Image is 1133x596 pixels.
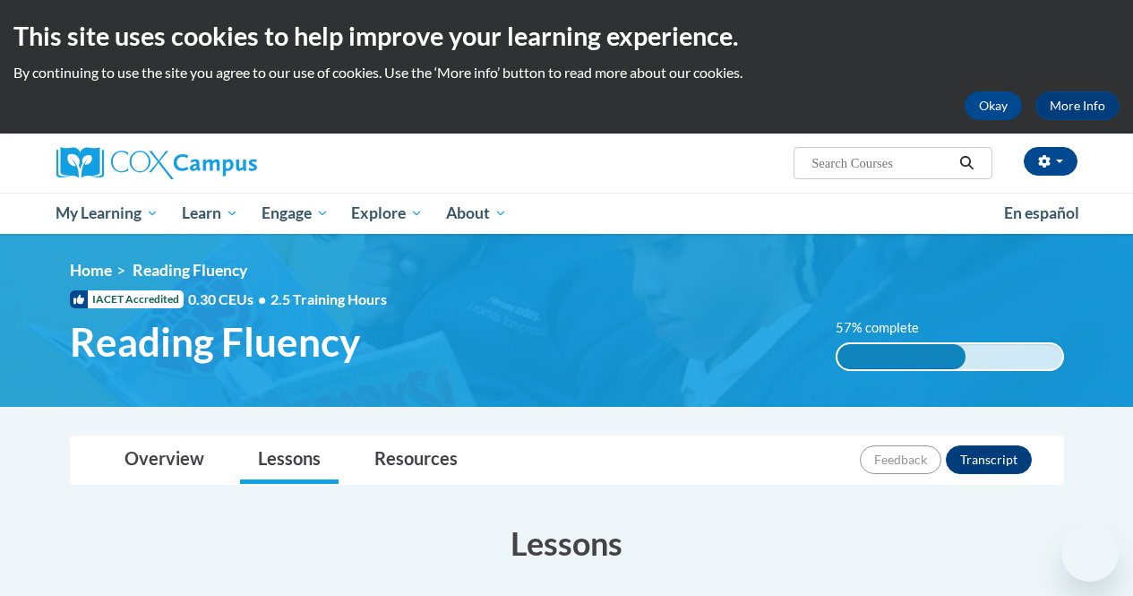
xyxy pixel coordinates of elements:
[1004,203,1079,222] span: En español
[992,194,1091,232] a: En español
[170,193,250,234] a: Learn
[434,193,519,234] a: About
[70,318,360,366] span: Reading Fluency
[70,521,1064,566] h3: Lessons
[45,193,171,234] a: My Learning
[965,91,1022,120] button: Okay
[860,445,941,474] button: Feedback
[13,18,1120,54] h2: This site uses cookies to help improve your learning experience.
[262,203,329,224] span: Engage
[258,290,266,307] span: •
[836,318,939,338] label: 57% complete
[56,147,379,179] a: Cox Campus
[837,344,966,369] div: 57% complete
[56,147,257,179] img: Cox Campus
[1035,91,1120,120] a: More Info
[270,290,387,307] span: 2.5 Training Hours
[43,193,1091,234] div: Main menu
[188,289,270,309] span: 0.30 CEUs
[70,290,184,308] span: IACET Accredited
[133,261,247,280] span: Reading Fluency
[810,152,953,174] input: Search Courses
[182,203,238,224] span: Learn
[107,436,222,484] a: Overview
[953,152,980,174] button: Search
[351,203,423,224] span: Explore
[356,436,476,484] a: Resources
[446,203,507,224] span: About
[1024,147,1077,176] button: Account Settings
[1061,524,1119,582] iframe: Button to launch messaging window
[946,445,1032,474] button: Transcript
[13,63,1120,82] p: By continuing to use the site you agree to our use of cookies. Use the ‘More info’ button to read...
[250,193,340,234] a: Engage
[339,193,434,234] a: Explore
[56,203,159,224] span: My Learning
[240,436,339,484] a: Lessons
[70,261,112,280] a: Home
